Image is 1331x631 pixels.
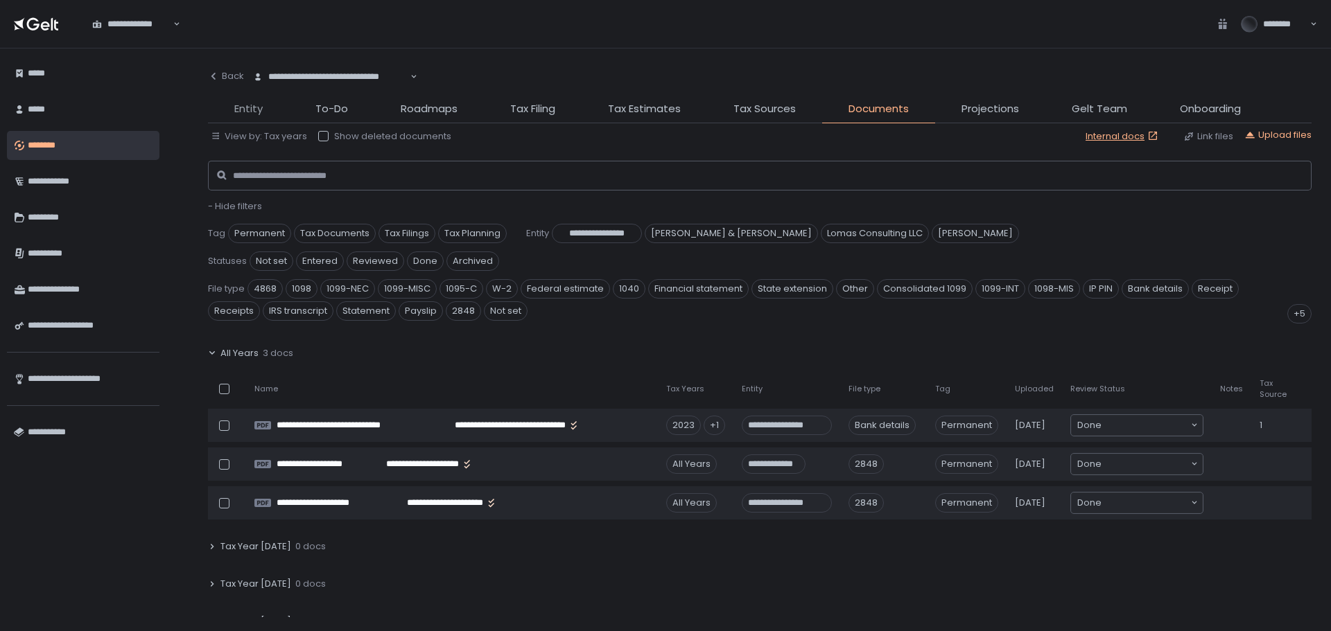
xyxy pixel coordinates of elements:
span: Archived [446,251,499,271]
span: All Years [220,347,259,359]
span: Receipts [208,301,260,321]
span: Gelt Team [1072,101,1127,117]
span: Entity [234,101,263,117]
button: Link files [1183,130,1233,143]
button: Upload files [1244,129,1312,141]
span: IP PIN [1083,279,1119,299]
span: Tax Documents [294,224,376,243]
span: Statement [336,301,396,321]
span: [DATE] [1015,497,1045,509]
span: Permanent [228,224,291,243]
div: 2848 [849,454,884,474]
span: Tax Filing [510,101,555,117]
span: Statuses [208,255,247,267]
span: [DATE] [1015,419,1045,432]
span: Tax Sources [733,101,796,117]
span: Federal estimate [521,279,610,299]
span: Notes [1220,384,1243,394]
span: Entity [526,227,549,240]
span: 1095-C [440,279,483,299]
span: Tax Estimates [608,101,681,117]
span: Tag [935,384,950,394]
span: Done [1077,418,1102,432]
span: 1098 [286,279,317,299]
span: [PERSON_NAME] & [PERSON_NAME] [645,224,818,243]
span: Done [1077,457,1102,471]
span: 1099-NEC [320,279,375,299]
button: View by: Tax years [211,130,307,143]
span: 3 docs [263,347,293,359]
span: Not set [250,251,293,271]
span: Tax Source [1260,378,1287,399]
span: State extension [751,279,833,299]
span: Tax Year [DATE] [220,540,291,553]
span: Permanent [935,454,998,474]
div: 2848 [849,493,884,513]
span: Tax Year [DATE] [220,578,291,590]
div: Search for option [1071,415,1203,436]
span: 1099-MISC [378,279,437,299]
input: Search for option [1102,496,1190,510]
span: Projections [962,101,1019,117]
input: Search for option [171,17,172,31]
span: Done [1077,496,1102,510]
span: 0 docs [295,578,326,590]
div: Bank details [849,416,916,435]
span: Permanent [935,493,998,513]
span: 2848 [446,301,481,321]
span: Reviewed [347,251,404,271]
span: Not set [484,301,528,321]
span: [DATE] [1015,458,1045,470]
span: Uploaded [1015,384,1054,394]
span: 1040 [613,279,645,299]
div: +5 [1287,304,1312,323]
span: Financial statement [648,279,749,299]
span: Roadmaps [401,101,458,117]
button: Back [208,62,244,90]
span: [PERSON_NAME] [932,224,1019,243]
span: Tax Year [DATE] [220,615,291,628]
span: Bank details [1122,279,1189,299]
div: Search for option [1071,492,1203,513]
span: 1099-INT [975,279,1025,299]
input: Search for option [1102,457,1190,471]
span: Consolidated 1099 [877,279,973,299]
span: Receipt [1192,279,1239,299]
span: 0 docs [295,540,326,553]
span: 17 docs [295,615,328,628]
span: Onboarding [1180,101,1241,117]
input: Search for option [1102,418,1190,432]
div: Search for option [244,62,417,91]
span: Tax Filings [379,224,435,243]
span: Review Status [1070,384,1125,394]
span: Tag [208,227,225,240]
div: Search for option [1071,454,1203,474]
span: 1 [1260,419,1262,432]
a: Internal docs [1086,130,1161,143]
span: Name [254,384,278,394]
span: Other [836,279,874,299]
span: Documents [849,101,909,117]
div: Back [208,70,244,82]
button: - Hide filters [208,200,262,213]
span: Entered [296,251,344,271]
span: Tax Years [666,384,704,394]
div: 2023 [666,416,701,435]
span: Tax Planning [438,224,507,243]
div: All Years [666,454,717,474]
span: 1098-MIS [1028,279,1080,299]
span: W-2 [486,279,518,299]
div: +1 [704,416,725,435]
input: Search for option [408,70,409,84]
span: Permanent [935,416,998,435]
span: 4868 [247,279,283,299]
span: Done [407,251,444,271]
span: IRS transcript [263,301,333,321]
span: Lomas Consulting LLC [821,224,929,243]
span: Entity [742,384,763,394]
span: File type [208,283,245,295]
